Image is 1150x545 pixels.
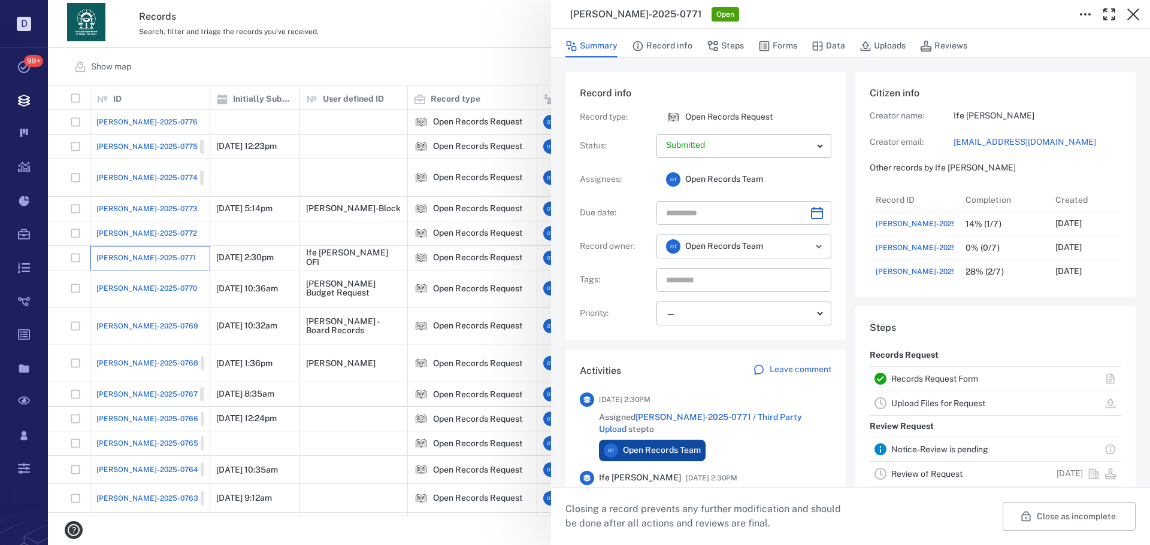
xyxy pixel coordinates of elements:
[1121,2,1145,26] button: Close
[580,86,831,101] h6: Record info
[580,364,621,378] h6: Activities
[685,173,763,185] span: Open Records Team
[580,140,652,152] p: Status :
[860,35,906,57] button: Uploads
[855,72,1136,306] div: Citizen infoCreator name:Ife [PERSON_NAME]Creator email:[EMAIL_ADDRESS][DOMAIN_NAME]Other records...
[666,172,680,187] div: O T
[714,10,737,20] span: Open
[870,162,1121,174] p: Other records by Ife [PERSON_NAME]
[565,502,851,531] p: Closing a record prevents any further modification and should be done after all actions and revie...
[966,243,1000,252] div: 0% (0/7)
[580,207,652,219] p: Due date :
[599,472,681,484] span: Ife [PERSON_NAME]
[707,35,744,57] button: Steps
[891,398,985,408] a: Upload Files for Request
[876,183,915,217] div: Record ID
[599,412,831,435] span: Assigned step to
[1097,2,1121,26] button: Toggle Fullscreen
[891,374,978,383] a: Records Request Form
[599,392,650,407] span: [DATE] 2:30PM
[666,239,680,254] div: O T
[870,321,1121,335] h6: Steps
[891,469,963,479] a: Review of Request
[1003,502,1136,531] button: Close as incomplete
[870,416,934,437] p: Review Request
[1049,188,1139,212] div: Created
[599,412,802,434] a: [PERSON_NAME]-2025-0771 / Third Party Upload
[666,110,680,124] img: icon Open Records Request
[17,17,31,31] p: D
[812,35,845,57] button: Data
[876,242,978,253] span: [PERSON_NAME]-2025-0765
[876,266,977,277] span: [PERSON_NAME]-2025-0750
[966,267,1004,276] div: 28% (2/7)
[876,218,975,229] a: [PERSON_NAME]-2025-0771
[1055,242,1082,254] p: [DATE]
[870,345,939,366] p: Records Request
[666,307,812,321] div: —
[580,274,652,286] p: Tags :
[666,110,680,124] div: Open Records Request
[1073,2,1097,26] button: Toggle to Edit Boxes
[891,444,988,454] a: Notice-Review is pending
[966,183,1011,217] div: Completion
[570,7,702,22] h3: [PERSON_NAME]-2025-0771
[580,240,652,252] p: Record owner :
[876,240,1013,255] a: [PERSON_NAME]-2025-0765
[686,471,737,485] span: [DATE] 2:30PM
[954,110,1121,122] p: Ife [PERSON_NAME]
[24,55,43,67] span: 99+
[580,307,652,319] p: Priority :
[685,111,773,123] p: Open Records Request
[920,35,967,57] button: Reviews
[770,364,831,376] p: Leave comment
[580,173,652,185] p: Assignees :
[1055,218,1082,230] p: [DATE]
[870,188,960,212] div: Record ID
[623,444,701,456] span: Open Records Team
[27,8,52,19] span: Help
[810,238,827,255] button: Open
[876,264,1012,279] a: [PERSON_NAME]-2025-0750
[758,35,797,57] button: Forms
[565,35,618,57] button: Summary
[960,188,1049,212] div: Completion
[565,72,846,349] div: Record infoRecord type:icon Open Records RequestOpen Records RequestStatus:Assignees:OTOpen Recor...
[632,35,692,57] button: Record info
[805,201,829,225] button: Choose date
[604,443,618,458] div: O T
[954,136,1121,148] a: [EMAIL_ADDRESS][DOMAIN_NAME]
[666,139,812,151] p: Submitted
[753,364,831,378] a: Leave comment
[1057,468,1083,480] p: [DATE]
[1055,183,1088,217] div: Created
[870,136,954,148] p: Creator email:
[966,220,1001,229] div: 14% (1/7)
[870,110,954,122] p: Creator name:
[870,86,1121,101] h6: Citizen info
[685,240,763,252] span: Open Records Team
[580,111,652,123] p: Record type :
[1055,266,1082,278] p: [DATE]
